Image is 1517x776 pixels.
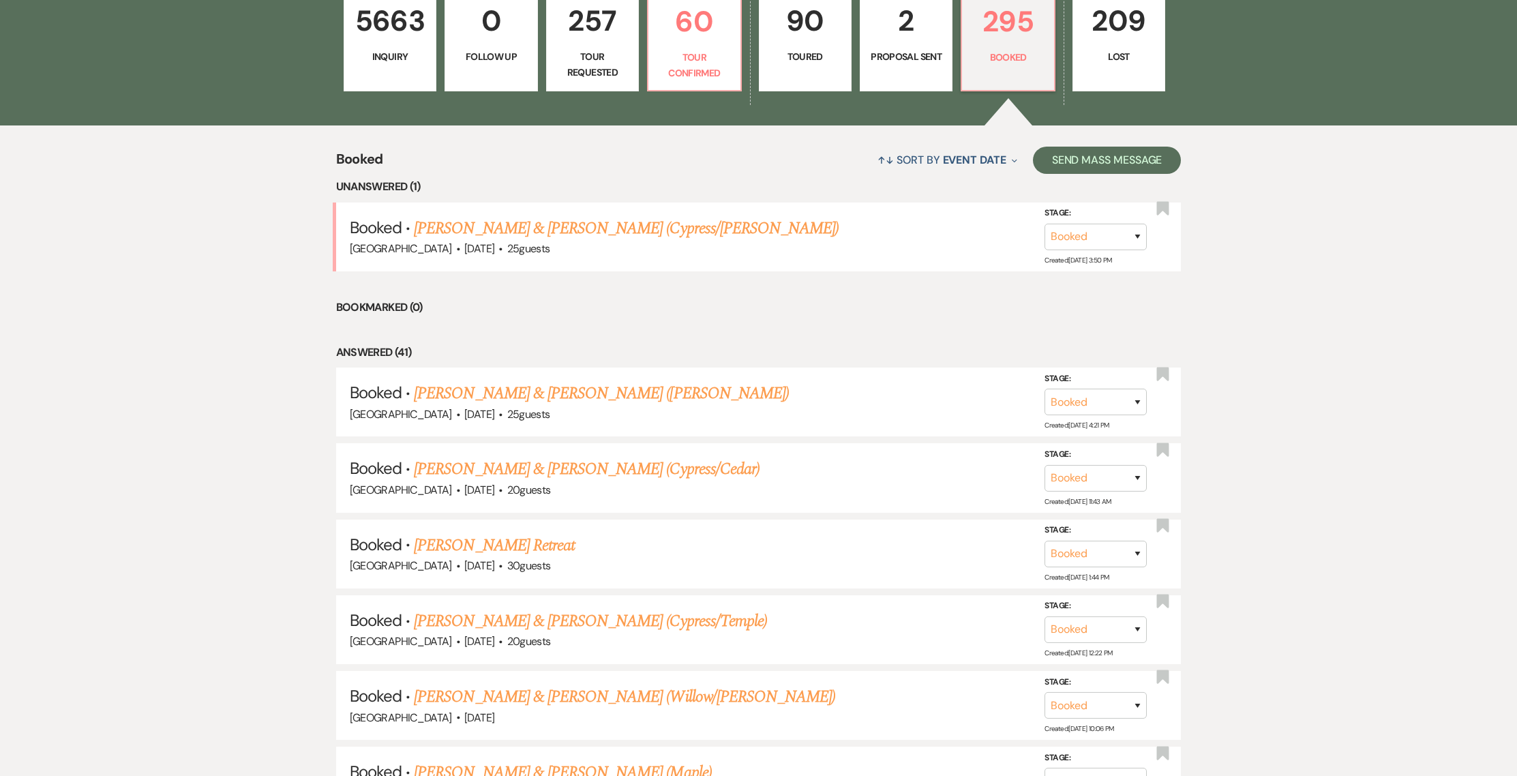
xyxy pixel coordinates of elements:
span: [GEOGRAPHIC_DATA] [350,483,452,497]
span: Event Date [943,153,1006,167]
button: Sort By Event Date [872,142,1022,178]
label: Stage: [1045,372,1147,387]
label: Stage: [1045,206,1147,221]
span: Booked [350,534,402,555]
span: 30 guests [507,558,551,573]
span: Booked [350,685,402,706]
span: Booked [350,610,402,631]
span: ↑↓ [877,153,894,167]
span: [DATE] [464,407,494,421]
span: [DATE] [464,241,494,256]
li: Bookmarked (0) [336,299,1182,316]
a: [PERSON_NAME] & [PERSON_NAME] (Cypress/Cedar) [414,457,760,481]
p: Tour Confirmed [657,50,732,80]
span: [GEOGRAPHIC_DATA] [350,241,452,256]
span: 25 guests [507,241,550,256]
p: Toured [768,49,843,64]
label: Stage: [1045,599,1147,614]
span: Created: [DATE] 4:21 PM [1045,421,1109,430]
span: 20 guests [507,483,551,497]
span: [GEOGRAPHIC_DATA] [350,558,452,573]
span: Booked [336,149,383,178]
li: Answered (41) [336,344,1182,361]
span: [GEOGRAPHIC_DATA] [350,634,452,648]
p: Booked [970,50,1045,65]
p: Lost [1081,49,1156,64]
span: [DATE] [464,711,494,725]
span: Created: [DATE] 10:06 PM [1045,724,1113,733]
span: Created: [DATE] 12:22 PM [1045,648,1112,657]
span: Booked [350,458,402,479]
p: Follow Up [453,49,528,64]
span: Booked [350,217,402,238]
label: Stage: [1045,674,1147,689]
p: Proposal Sent [869,49,944,64]
span: [DATE] [464,558,494,573]
span: [DATE] [464,483,494,497]
span: [GEOGRAPHIC_DATA] [350,711,452,725]
li: Unanswered (1) [336,178,1182,196]
span: [DATE] [464,634,494,648]
label: Stage: [1045,447,1147,462]
p: Inquiry [352,49,427,64]
span: 25 guests [507,407,550,421]
a: [PERSON_NAME] & [PERSON_NAME] (Cypress/Temple) [414,609,767,633]
label: Stage: [1045,523,1147,538]
span: Created: [DATE] 3:50 PM [1045,256,1111,265]
button: Send Mass Message [1033,147,1182,174]
a: [PERSON_NAME] Retreat [414,533,575,558]
span: Created: [DATE] 1:44 PM [1045,573,1109,582]
span: Created: [DATE] 11:43 AM [1045,496,1111,505]
label: Stage: [1045,751,1147,766]
a: [PERSON_NAME] & [PERSON_NAME] (Willow/[PERSON_NAME]) [414,685,835,709]
span: Booked [350,382,402,403]
span: 20 guests [507,634,551,648]
a: [PERSON_NAME] & [PERSON_NAME] ([PERSON_NAME]) [414,381,789,406]
a: [PERSON_NAME] & [PERSON_NAME] (Cypress/[PERSON_NAME]) [414,216,839,241]
p: Tour Requested [555,49,630,80]
span: [GEOGRAPHIC_DATA] [350,407,452,421]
